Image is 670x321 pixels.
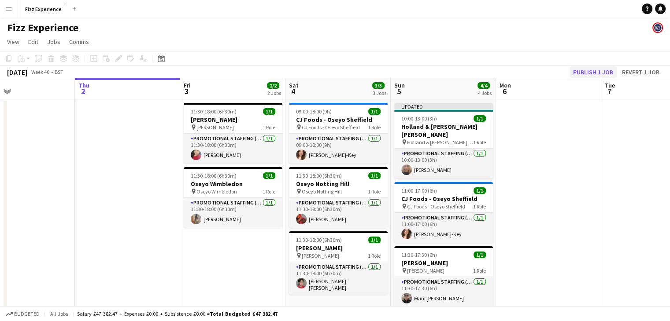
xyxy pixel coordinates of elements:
[394,195,493,203] h3: CJ Foods - Oseyo Sheffield
[267,90,281,96] div: 2 Jobs
[25,36,42,47] a: Edit
[474,187,486,194] span: 1/1
[4,36,23,47] a: View
[603,86,615,96] span: 7
[478,90,492,96] div: 4 Jobs
[182,86,191,96] span: 3
[368,108,381,115] span: 1/1
[263,188,275,195] span: 1 Role
[368,124,381,131] span: 1 Role
[296,237,342,243] span: 11:30-18:00 (6h30m)
[500,81,511,89] span: Mon
[368,252,381,259] span: 1 Role
[289,198,388,228] app-card-role: Promotional Staffing (Brand Ambassadors)1/111:30-18:00 (6h30m)[PERSON_NAME]
[29,69,51,75] span: Week 40
[184,116,282,124] h3: [PERSON_NAME]
[394,103,493,110] div: Updated
[263,108,275,115] span: 1/1
[296,172,342,179] span: 11:30-18:00 (6h30m)
[302,124,360,131] span: CJ Foods - Oseyo Sheffield
[618,66,663,78] button: Revert 1 job
[4,309,41,319] button: Budgeted
[498,86,511,96] span: 6
[302,252,339,259] span: [PERSON_NAME]
[605,81,615,89] span: Tue
[407,267,444,274] span: [PERSON_NAME]
[473,139,486,146] span: 1 Role
[570,66,617,78] button: Publish 1 job
[44,36,64,47] a: Jobs
[289,244,388,252] h3: [PERSON_NAME]
[196,124,234,131] span: [PERSON_NAME]
[48,310,70,317] span: All jobs
[393,86,405,96] span: 5
[184,198,282,228] app-card-role: Promotional Staffing (Brand Ambassadors)1/111:30-18:00 (6h30m)[PERSON_NAME]
[184,167,282,228] app-job-card: 11:30-18:00 (6h30m)1/1Oseyo Wimbledon Oseyo Wimbledon1 RolePromotional Staffing (Brand Ambassador...
[289,103,388,164] app-job-card: 09:00-18:00 (9h)1/1CJ Foods - Oseyo Sheffield CJ Foods - Oseyo Sheffield1 RolePromotional Staffin...
[66,36,93,47] a: Comms
[184,81,191,89] span: Fri
[184,180,282,188] h3: Oseyo Wimbledon
[474,115,486,122] span: 1/1
[302,188,342,195] span: Oseyo Notting Hill
[473,267,486,274] span: 1 Role
[69,38,89,46] span: Comms
[288,86,299,96] span: 4
[289,116,388,124] h3: CJ Foods - Oseyo Sheffield
[47,38,60,46] span: Jobs
[394,81,405,89] span: Sun
[289,180,388,188] h3: Oseyo Notting Hill
[7,68,27,77] div: [DATE]
[407,203,465,210] span: CJ Foods - Oseyo Sheffield
[474,252,486,258] span: 1/1
[394,149,493,179] app-card-role: Promotional Staffing (Brand Ambassadors)1/110:00-13:00 (3h)[PERSON_NAME]
[296,108,332,115] span: 09:00-18:00 (9h)
[401,115,437,122] span: 10:00-13:00 (3h)
[401,252,437,258] span: 11:30-17:30 (6h)
[78,81,89,89] span: Thu
[478,82,490,89] span: 4/4
[267,82,279,89] span: 2/2
[263,172,275,179] span: 1/1
[394,277,493,307] app-card-role: Promotional Staffing (Brand Ambassadors)1/111:30-17:30 (6h)Maui [PERSON_NAME]
[394,213,493,243] app-card-role: Promotional Staffing (Brand Ambassadors)1/111:00-17:00 (6h)[PERSON_NAME]-Key
[191,172,237,179] span: 11:30-18:00 (6h30m)
[401,187,437,194] span: 11:00-17:00 (6h)
[7,21,78,34] h1: Fizz Experience
[368,237,381,243] span: 1/1
[210,310,278,317] span: Total Budgeted £47 382.47
[14,311,40,317] span: Budgeted
[28,38,38,46] span: Edit
[184,103,282,164] app-job-card: 11:30-18:00 (6h30m)1/1[PERSON_NAME] [PERSON_NAME]1 RolePromotional Staffing (Brand Ambassadors)1/...
[77,86,89,96] span: 2
[184,134,282,164] app-card-role: Promotional Staffing (Brand Ambassadors)1/111:30-18:00 (6h30m)[PERSON_NAME]
[394,259,493,267] h3: [PERSON_NAME]
[394,103,493,179] app-job-card: Updated10:00-13:00 (3h)1/1Holland & [PERSON_NAME] [PERSON_NAME] Holland & [PERSON_NAME] [PERSON_N...
[289,81,299,89] span: Sat
[289,231,388,295] app-job-card: 11:30-18:00 (6h30m)1/1[PERSON_NAME] [PERSON_NAME]1 RolePromotional Staffing (Brand Ambassadors)1/...
[289,167,388,228] app-job-card: 11:30-18:00 (6h30m)1/1Oseyo Notting Hill Oseyo Notting Hill1 RolePromotional Staffing (Brand Amba...
[191,108,237,115] span: 11:30-18:00 (6h30m)
[55,69,63,75] div: BST
[473,203,486,210] span: 1 Role
[77,310,278,317] div: Salary £47 382.47 + Expenses £0.00 + Subsistence £0.00 =
[289,262,388,295] app-card-role: Promotional Staffing (Brand Ambassadors)1/111:30-18:00 (6h30m)[PERSON_NAME] [PERSON_NAME]
[373,90,386,96] div: 3 Jobs
[368,172,381,179] span: 1/1
[407,139,473,146] span: Holland & [PERSON_NAME] [PERSON_NAME]
[652,22,663,33] app-user-avatar: Fizz Admin
[372,82,385,89] span: 3/3
[196,188,237,195] span: Oseyo Wimbledon
[289,134,388,164] app-card-role: Promotional Staffing (Brand Ambassadors)1/109:00-18:00 (9h)[PERSON_NAME]-Key
[394,182,493,243] app-job-card: 11:00-17:00 (6h)1/1CJ Foods - Oseyo Sheffield CJ Foods - Oseyo Sheffield1 RolePromotional Staffin...
[394,123,493,139] h3: Holland & [PERSON_NAME] [PERSON_NAME]
[394,246,493,307] app-job-card: 11:30-17:30 (6h)1/1[PERSON_NAME] [PERSON_NAME]1 RolePromotional Staffing (Brand Ambassadors)1/111...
